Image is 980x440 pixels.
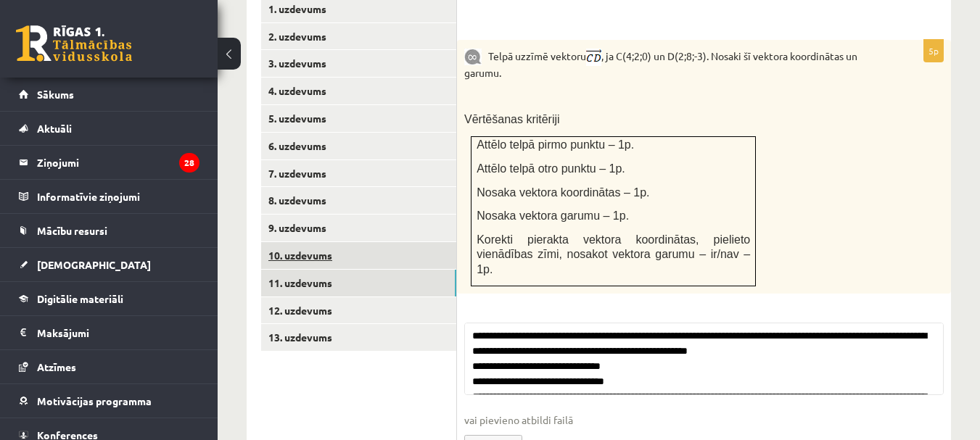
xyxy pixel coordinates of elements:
[37,88,74,101] span: Sākums
[261,215,456,241] a: 9. uzdevums
[261,160,456,187] a: 7. uzdevums
[37,258,151,271] span: [DEMOGRAPHIC_DATA]
[37,360,76,373] span: Atzīmes
[261,270,456,296] a: 11. uzdevums
[261,105,456,132] a: 5. uzdevums
[19,316,199,349] a: Maksājumi
[19,350,199,383] a: Atzīmes
[923,39,944,62] p: 5p
[472,16,477,22] img: Balts.png
[19,146,199,179] a: Ziņojumi28
[261,133,456,159] a: 6. uzdevums
[19,78,199,111] a: Sākums
[464,113,560,125] span: Vērtēšanas kritēriji
[37,180,199,213] legend: Informatīvie ziņojumi
[37,224,107,237] span: Mācību resursi
[19,282,199,315] a: Digitālie materiāli
[477,138,634,151] span: Attēlo telpā pirmo punktu – 1p.
[37,292,123,305] span: Digitālie materiāli
[19,112,199,145] a: Aktuāli
[179,153,199,173] i: 28
[19,384,199,418] a: Motivācijas programma
[19,214,199,247] a: Mācību resursi
[477,233,750,275] span: Korekti pierakta vektora koordinātas, pielieto vienādības zīmi, nosakot vektora garumu – ir/nav –...
[261,23,456,50] a: 2. uzdevums
[261,297,456,324] a: 12. uzdevums
[37,146,199,179] legend: Ziņojumi
[261,187,456,214] a: 8. uzdevums
[586,49,601,66] img: Bd0Ghr+I09hyAAAAAElFTkSuQmCC
[477,209,629,222] span: Nosaka vektora garumu – 1p.
[261,50,456,77] a: 3. uzdevums
[477,186,649,199] span: Nosaka vektora koordinātas – 1p.
[464,47,871,80] p: Telpā uzzīmē vektoru , ja C(4;2;0) un D(2;8;-3). Nosaki šī vektora koordinātas un garumu.
[37,122,72,135] span: Aktuāli
[477,162,625,175] span: Attēlo telpā otro punktu – 1p.
[464,412,944,428] span: vai pievieno atbildi failā
[261,324,456,351] a: 13. uzdevums
[19,180,199,213] a: Informatīvie ziņojumi
[16,25,132,62] a: Rīgas 1. Tālmācības vidusskola
[261,78,456,104] a: 4. uzdevums
[37,316,199,349] legend: Maksājumi
[37,394,152,407] span: Motivācijas programma
[261,242,456,269] a: 10. uzdevums
[19,248,199,281] a: [DEMOGRAPHIC_DATA]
